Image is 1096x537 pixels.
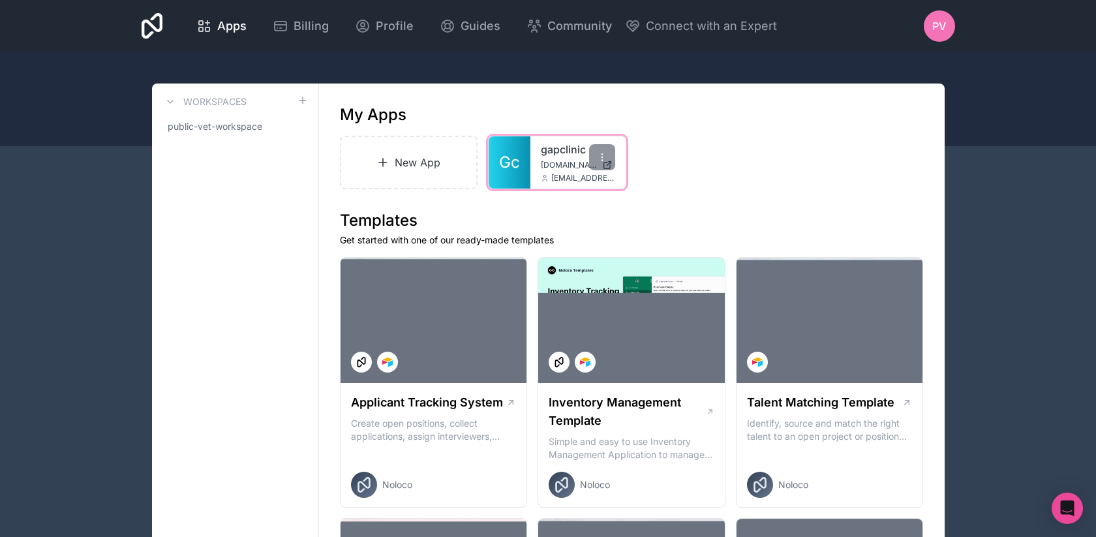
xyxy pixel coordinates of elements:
span: Connect with an Expert [646,17,777,35]
p: Simple and easy to use Inventory Management Application to manage your stock, orders and Manufact... [549,435,714,461]
a: Community [516,12,622,40]
span: Gc [499,152,520,173]
a: public-vet-workspace [162,115,308,138]
span: PV [932,18,946,34]
span: public-vet-workspace [168,120,262,133]
span: [DOMAIN_NAME] [541,160,597,170]
h1: Inventory Management Template [549,393,705,430]
span: Profile [376,17,414,35]
a: Gc [489,136,530,189]
h1: My Apps [340,104,406,125]
span: Noloco [382,478,412,491]
h1: Applicant Tracking System [351,393,503,412]
a: New App [340,136,478,189]
a: Profile [344,12,424,40]
span: Guides [461,17,500,35]
img: Airtable Logo [752,357,763,367]
a: Guides [429,12,511,40]
img: Airtable Logo [580,357,590,367]
span: Noloco [778,478,808,491]
a: [DOMAIN_NAME] [541,160,615,170]
span: Community [547,17,612,35]
p: Create open positions, collect applications, assign interviewers, centralise candidate feedback a... [351,417,517,443]
a: gapclinic [541,142,615,157]
img: Airtable Logo [382,357,393,367]
a: Workspaces [162,94,247,110]
span: [EMAIL_ADDRESS][DOMAIN_NAME] [551,173,615,183]
span: Noloco [580,478,610,491]
h3: Workspaces [183,95,247,108]
h1: Templates [340,210,924,231]
button: Connect with an Expert [625,17,777,35]
h1: Talent Matching Template [747,393,894,412]
p: Identify, source and match the right talent to an open project or position with our Talent Matchi... [747,417,913,443]
div: Open Intercom Messenger [1052,493,1083,524]
a: Apps [186,12,257,40]
p: Get started with one of our ready-made templates [340,234,924,247]
span: Billing [294,17,329,35]
span: Apps [217,17,247,35]
a: Billing [262,12,339,40]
